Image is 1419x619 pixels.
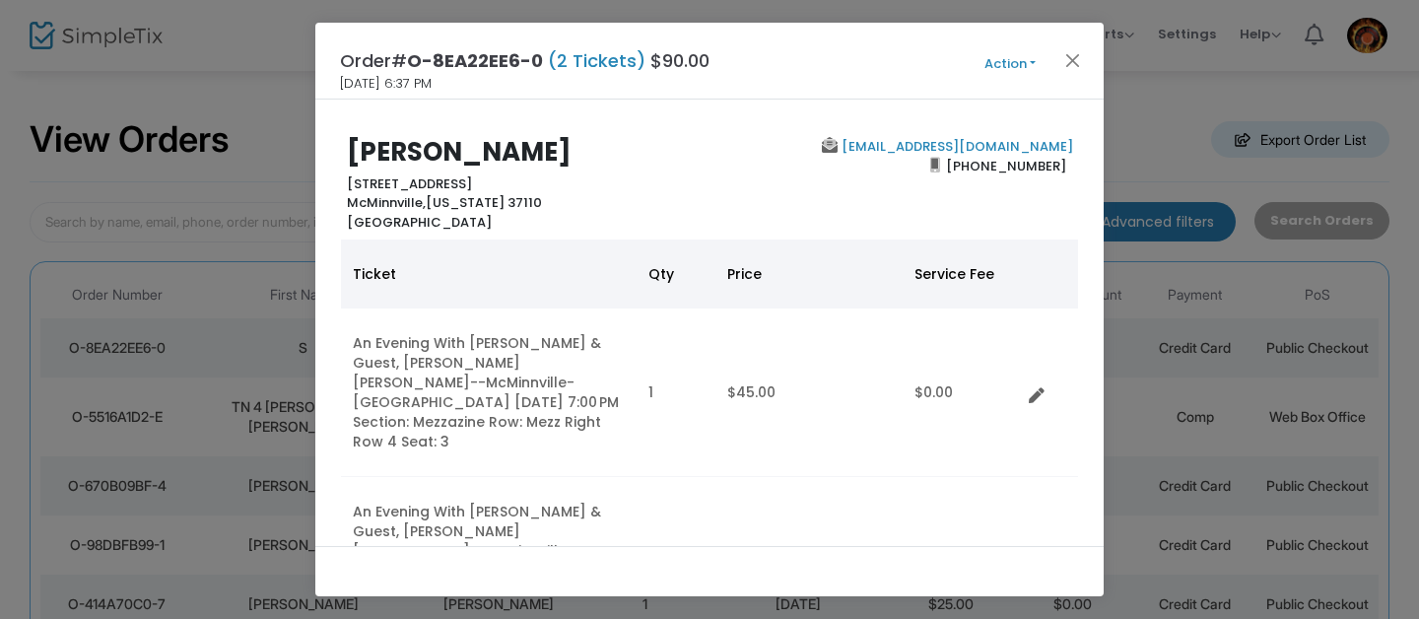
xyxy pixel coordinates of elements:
[340,74,432,94] span: [DATE] 6:37 PM
[340,47,709,74] h4: Order# $90.00
[715,309,903,477] td: $45.00
[543,48,650,73] span: (2 Tickets)
[341,240,637,309] th: Ticket
[940,150,1073,181] span: [PHONE_NUMBER]
[1060,47,1086,73] button: Close
[347,134,572,170] b: [PERSON_NAME]
[407,48,543,73] span: O-8EA22EE6-0
[637,309,715,477] td: 1
[347,174,542,232] b: [STREET_ADDRESS] [US_STATE] 37110 [GEOGRAPHIC_DATA]
[838,137,1073,156] a: [EMAIL_ADDRESS][DOMAIN_NAME]
[715,240,903,309] th: Price
[341,309,637,477] td: An Evening With [PERSON_NAME] & Guest, [PERSON_NAME] [PERSON_NAME]--McMinnville-[GEOGRAPHIC_DATA]...
[951,53,1069,75] button: Action
[347,193,426,212] span: McMinnville,
[637,240,715,309] th: Qty
[903,309,1021,477] td: $0.00
[903,240,1021,309] th: Service Fee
